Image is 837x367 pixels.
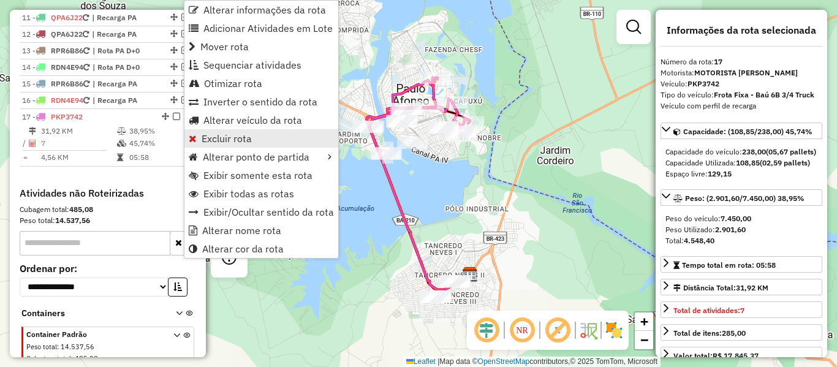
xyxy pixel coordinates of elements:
[661,208,822,251] div: Peso: (2.901,60/7.450,00) 38,95%
[683,127,812,136] span: Capacidade: (108,85/238,00) 45,74%
[202,225,281,235] span: Alterar nome rota
[439,275,469,287] div: Atividade não roteirizada - COMERCIO DE ALIMENTO
[665,168,817,180] div: Espaço livre:
[478,357,530,366] a: OpenStreetMap
[640,332,648,347] span: −
[20,215,196,226] div: Peso total:
[352,121,383,133] div: Atividade não roteirizada - COMERCIAL OESTE LTDA
[682,260,776,270] span: Tempo total em rota: 05:58
[661,279,822,295] a: Distância Total:31,92 KM
[736,283,768,292] span: 31,92 KM
[170,96,178,104] em: Alterar sequência das rotas
[184,1,338,19] li: Alterar informações da rota
[22,46,89,55] span: 13 -
[661,100,822,112] div: Veículo com perfil de recarga
[604,320,624,340] img: Exibir/Ocultar setores
[162,113,169,120] em: Alterar sequência das rotas
[406,357,436,366] a: Leaflet
[51,62,83,72] span: RDN4E94
[173,113,180,120] em: Finalizar rota
[414,100,444,113] div: Atividade não roteirizada - RODOLPHO ARAUJO DE A
[51,112,83,121] span: PKP3742
[184,37,338,56] li: Mover rota
[203,60,301,70] span: Sequenciar atividades
[22,96,89,105] span: 16 -
[83,47,89,55] i: Veículo já utilizado nesta sessão
[40,151,116,164] td: 4,56 KM
[117,154,123,161] i: Tempo total em rota
[714,57,722,66] strong: 17
[661,89,822,100] div: Tipo do veículo:
[203,23,333,33] span: Adicionar Atividades em Lote
[685,194,805,203] span: Peso: (2.901,60/7.450,00) 38,95%
[665,224,817,235] div: Peso Utilizado:
[661,347,822,363] a: Valor total:R$ 17.845,37
[661,324,822,341] a: Total de itens:285,00
[170,47,178,54] em: Alterar sequência das rotas
[203,189,294,199] span: Exibir todas as rotas
[170,13,178,21] em: Alterar sequência das rotas
[92,29,148,40] span: Recarga PA
[51,29,83,39] span: QPA6J22
[665,146,817,157] div: Capacidade do veículo:
[20,204,196,215] div: Cubagem total:
[740,306,744,315] strong: 7
[578,320,598,340] img: Fluxo de ruas
[203,115,302,125] span: Alterar veículo da rota
[708,169,732,178] strong: 129,15
[661,67,822,78] div: Motorista:
[200,42,249,51] span: Mover rota
[51,13,83,22] span: QPA6J22
[29,140,36,147] i: Total de Atividades
[93,95,149,106] span: Recarga PA
[117,127,126,135] i: % de utilização do peso
[203,152,309,162] span: Alterar ponto de partida
[71,354,73,363] span: :
[83,80,89,88] i: Veículo já utilizado nesta sessão
[203,5,326,15] span: Alterar informações da rota
[661,78,822,89] div: Veículo:
[635,312,653,331] a: Zoom in
[57,342,59,351] span: :
[687,79,719,88] strong: PKP3742
[61,342,94,351] span: 14.537,56
[202,244,284,254] span: Alterar cor da rota
[661,123,822,139] a: Capacidade: (108,85/238,00) 45,74%
[370,147,401,159] div: Atividade não roteirizada - CICERO ALVES DE SIQU
[26,342,57,351] span: Peso total
[170,80,178,87] em: Alterar sequência das rotas
[766,147,816,156] strong: (05,67 pallets)
[760,158,810,167] strong: (02,59 pallets)
[51,46,83,55] span: RPR6B86
[661,256,822,273] a: Tempo total em rota: 05:58
[635,331,653,349] a: Zoom out
[184,203,338,221] li: Exibir/Ocultar sentido da rota
[204,78,262,88] span: Otimizar rota
[170,30,178,37] em: Alterar sequência das rotas
[203,97,317,107] span: Inverter o sentido da rota
[203,207,334,217] span: Exibir/Ocultar sentido da rota
[184,111,338,129] li: Alterar veículo da rota
[93,45,149,56] span: Rota PA D+0
[714,90,814,99] strong: Frota Fixa - Baú 6B 3/4 Truck
[419,290,450,303] div: Atividade não roteirizada - ROBSON DE OLIVEIRA A
[184,19,338,37] li: Adicionar Atividades em Lote
[184,221,338,240] li: Alterar nome rota
[26,354,71,363] span: Cubagem total
[462,267,478,282] img: Revalle - Paulo Afonso
[665,235,817,246] div: Total:
[184,240,338,258] li: Alterar cor da rota
[181,63,189,70] em: Visualizar rota
[437,357,439,366] span: |
[721,214,751,223] strong: 7.450,00
[390,103,421,115] div: Atividade não roteirizada - TGS COMERCIO E CONVE
[420,291,451,303] div: Atividade não roteirizada - ROBSON DE OLIVEIRA A
[93,78,149,89] span: Recarga PA
[184,166,338,184] li: Exibir somente esta rota
[661,56,822,67] div: Número da rota:
[40,125,116,137] td: 31,92 KM
[661,189,822,206] a: Peso: (2.901,60/7.450,00) 38,95%
[713,351,759,360] strong: R$ 17.845,37
[51,79,83,88] span: RPR6B86
[673,328,746,339] div: Total de itens:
